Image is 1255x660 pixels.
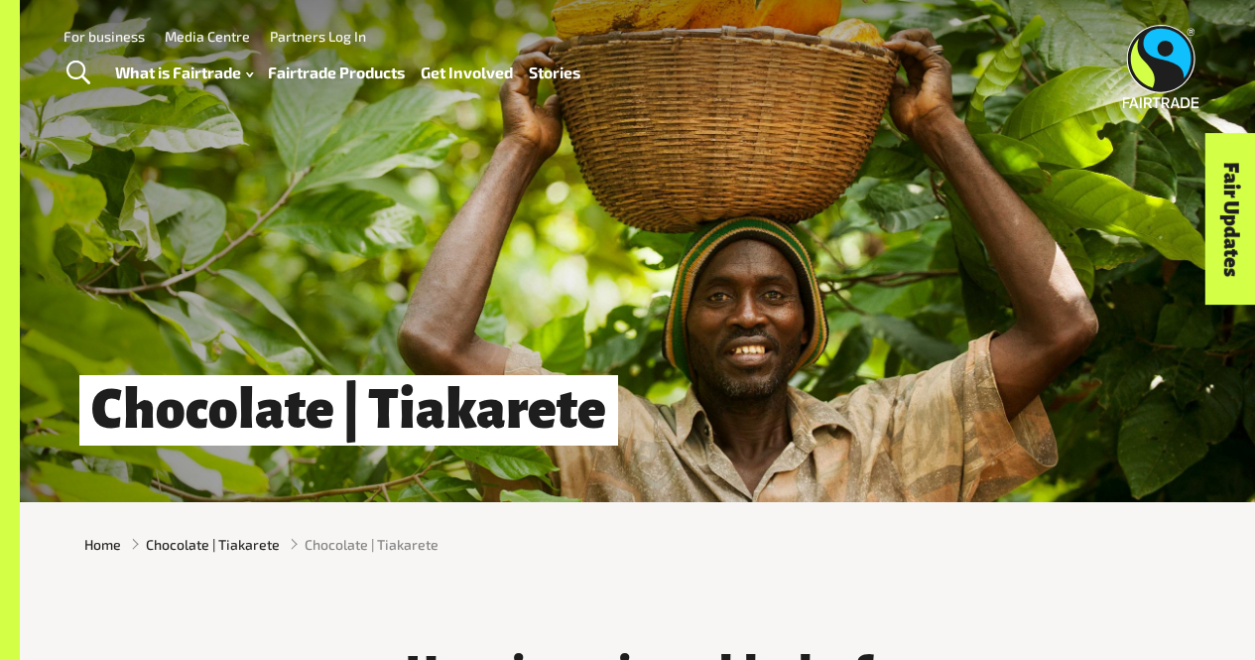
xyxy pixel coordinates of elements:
[146,534,280,555] a: Chocolate | Tiakarete
[529,59,580,86] a: Stories
[84,534,121,555] a: Home
[1123,25,1199,108] img: Fairtrade Australia New Zealand logo
[165,28,250,45] a: Media Centre
[268,59,405,86] a: Fairtrade Products
[63,28,145,45] a: For business
[79,375,618,446] h1: Chocolate | Tiakarete
[115,59,253,86] a: What is Fairtrade
[421,59,513,86] a: Get Involved
[54,49,102,98] a: Toggle Search
[305,534,439,555] span: Chocolate | Tiakarete
[270,28,366,45] a: Partners Log In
